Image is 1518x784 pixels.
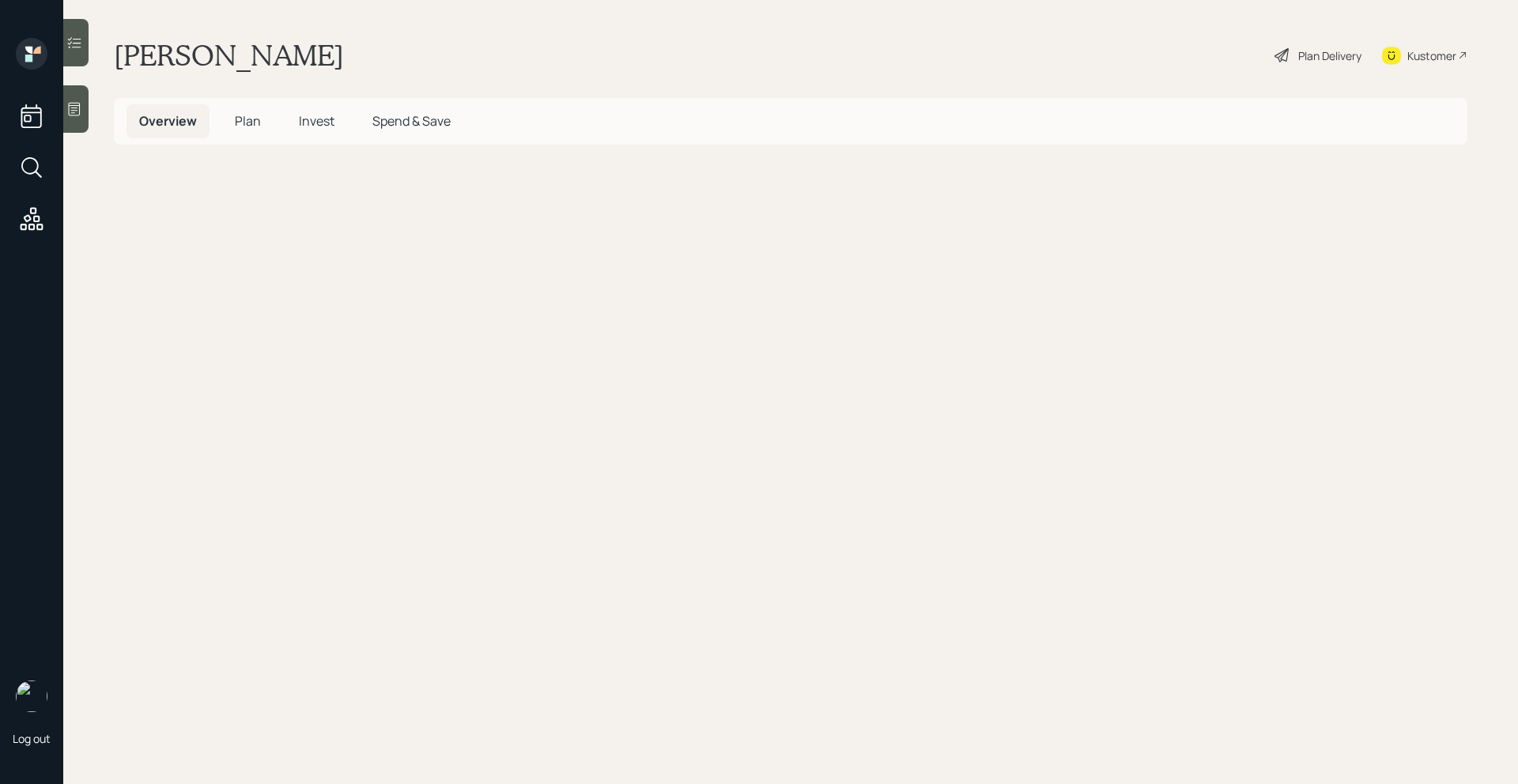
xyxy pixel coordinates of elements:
span: Invest [299,112,334,130]
div: Plan Delivery [1298,47,1361,64]
span: Overview [139,112,197,130]
span: Spend & Save [372,112,451,130]
img: michael-russo-headshot.png [16,680,47,712]
span: Plan [235,112,261,130]
h1: [PERSON_NAME] [114,38,344,73]
div: Log out [13,731,51,746]
div: Kustomer [1407,47,1456,64]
